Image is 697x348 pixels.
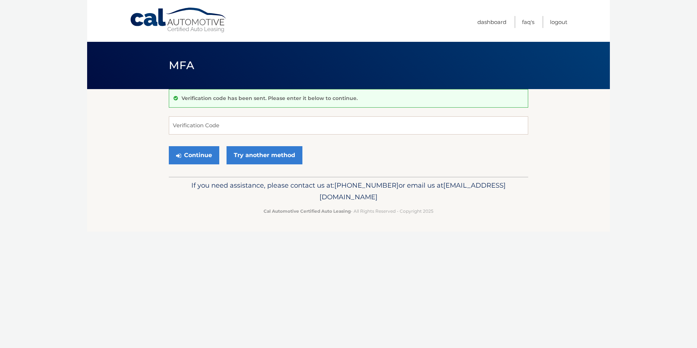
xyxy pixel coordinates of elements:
input: Verification Code [169,116,528,135]
p: Verification code has been sent. Please enter it below to continue. [182,95,358,101]
p: - All Rights Reserved - Copyright 2025 [174,207,523,215]
a: Try another method [227,146,302,164]
span: MFA [169,59,194,72]
a: FAQ's [522,16,534,28]
button: Continue [169,146,219,164]
span: [EMAIL_ADDRESS][DOMAIN_NAME] [319,181,506,201]
span: [PHONE_NUMBER] [334,181,399,189]
strong: Cal Automotive Certified Auto Leasing [264,208,351,214]
a: Dashboard [477,16,506,28]
a: Logout [550,16,567,28]
a: Cal Automotive [130,7,228,33]
p: If you need assistance, please contact us at: or email us at [174,180,523,203]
